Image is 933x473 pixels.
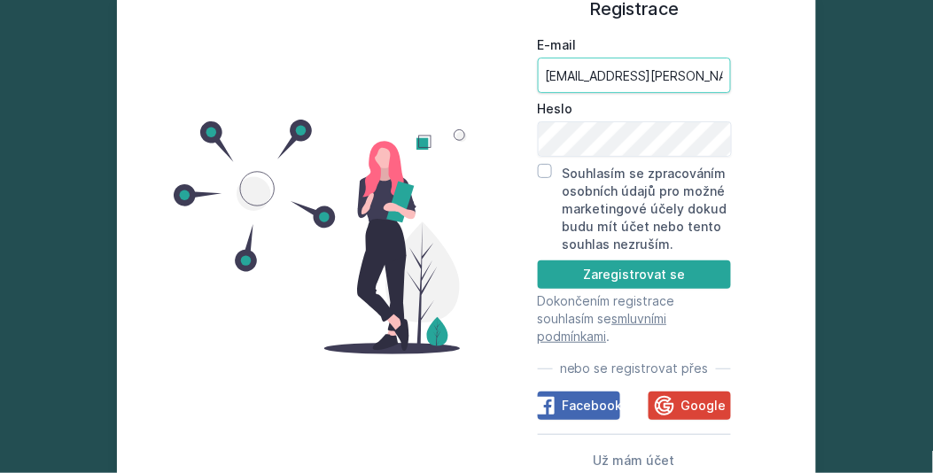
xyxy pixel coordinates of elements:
label: Souhlasím se zpracováním osobních údajů pro možné marketingové účely dokud budu mít účet nebo ten... [563,166,727,252]
label: Heslo [538,100,732,118]
button: Facebook [538,392,620,420]
span: Facebook [563,397,623,415]
span: nebo se registrovat přes [560,360,709,377]
button: Už mám účet [594,449,675,470]
button: Google [649,392,731,420]
input: Tvoje e-mailová adresa [538,58,732,93]
button: Zaregistrovat se [538,260,732,289]
span: Google [681,397,727,415]
span: Už mám účet [594,453,675,468]
p: Dokončením registrace souhlasím se . [538,292,732,345]
label: E-mail [538,36,732,54]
